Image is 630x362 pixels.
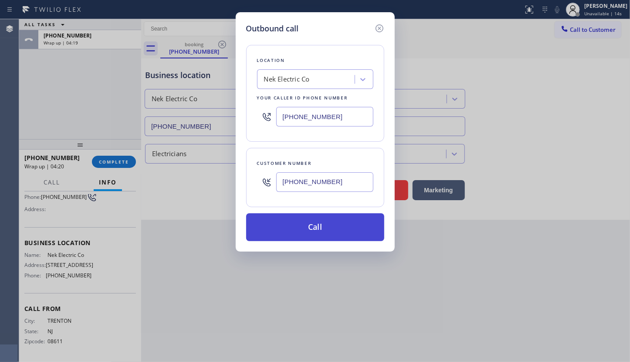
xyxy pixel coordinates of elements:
input: (123) 456-7890 [276,107,373,126]
h5: Outbound call [246,23,299,34]
div: Location [257,56,373,65]
div: Your caller id phone number [257,93,373,102]
button: Call [246,213,384,241]
input: (123) 456-7890 [276,172,373,192]
div: Nek Electric Co [264,75,310,85]
div: Customer number [257,159,373,168]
